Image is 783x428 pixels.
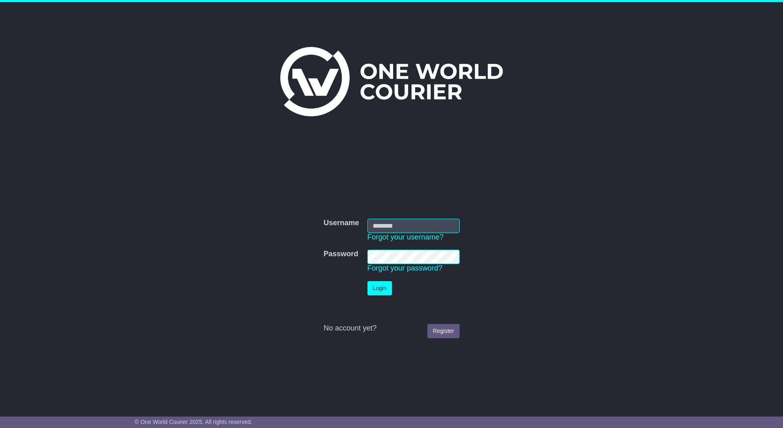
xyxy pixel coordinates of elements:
label: Username [323,219,359,228]
a: Forgot your password? [367,264,442,272]
button: Login [367,281,392,295]
img: One World [280,47,503,116]
a: Forgot your username? [367,233,444,241]
div: No account yet? [323,324,459,333]
label: Password [323,250,358,259]
span: © One World Courier 2025. All rights reserved. [135,419,252,425]
a: Register [427,324,459,338]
